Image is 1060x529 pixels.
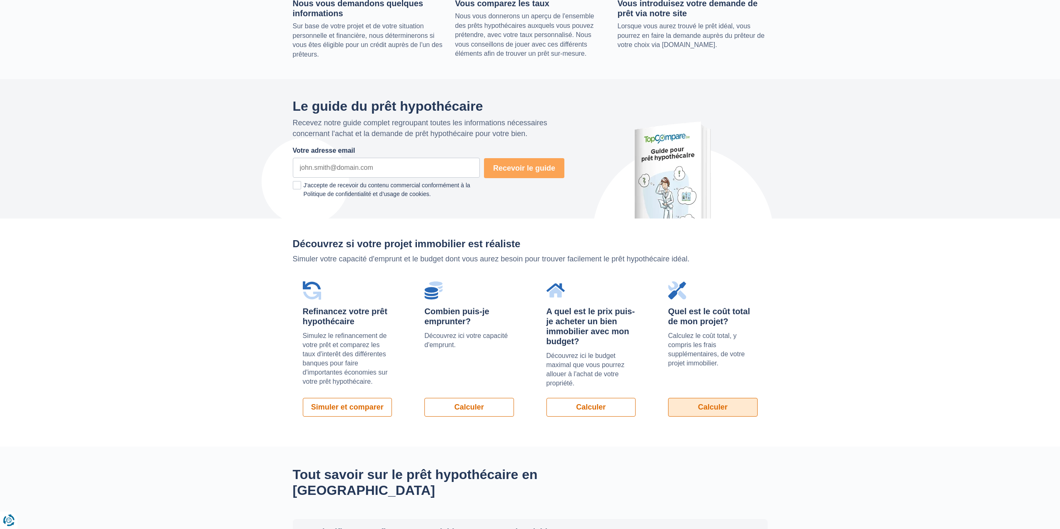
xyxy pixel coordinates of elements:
h2: Tout savoir sur le prêt hypothécaire en [GEOGRAPHIC_DATA] [293,467,605,499]
h2: Le guide du prêt hypothécaire [293,99,565,114]
p: Découvrez ici votre capacité d'emprunt. [424,331,514,350]
label: Votre adresse email [293,146,355,156]
div: Refinancez votre prêt hypothécaire [303,306,392,326]
p: Simuler votre capacité d'emprunt et le budget dont vous aurez besoin pour trouver facilement le p... [293,254,768,265]
p: Découvrez ici le budget maximal que vous pourrez allouer à l'achat de votre propriété. [546,351,636,388]
a: Calculer [668,398,758,417]
p: Calculez le coût total, y compris les frais supplémentaires, de votre projet immobilier. [668,331,758,368]
input: john.smith@domain.com [293,158,480,178]
a: Calculer [424,398,514,417]
img: A quel est le prix puis-je acheter un bien immobilier avec mon budget? [546,281,565,300]
div: Combien puis-je emprunter? [424,306,514,326]
img: Le guide du prêt hypothécaire [626,116,718,219]
label: J'accepte de recevoir du contenu commercial conformément à la Politique de confidentialité et d’u... [293,181,480,199]
h2: Découvrez si votre projet immobilier est réaliste [293,238,768,249]
p: Simulez le refinancement de votre prêt et comparez les taux d'interêt des différentes banques pou... [303,331,392,386]
a: Simuler et comparer [303,398,392,417]
p: Nous vous donnerons un aperçu de l'ensemble des prêts hypothécaires auxquels vous pouvez prétendr... [455,12,605,58]
button: Recevoir le guide [484,158,564,178]
p: Sur base de votre projet et de votre situation personnelle et financière, nous déterminerons si v... [293,22,443,59]
p: Lorsque vous aurez trouvé le prêt idéal, vous pourrez en faire la demande auprès du prêteur de vo... [618,22,768,50]
img: Quel est le coût total de mon projet? [668,281,686,300]
div: Quel est le coût total de mon projet? [668,306,758,326]
a: Calculer [546,398,636,417]
p: Recevez notre guide complet regroupant toutes les informations nécessaires concernant l'achat et ... [293,118,565,139]
img: Combien puis-je emprunter? [424,281,443,300]
div: A quel est le prix puis-je acheter un bien immobilier avec mon budget? [546,306,636,346]
img: Refinancez votre prêt hypothécaire [303,281,321,300]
